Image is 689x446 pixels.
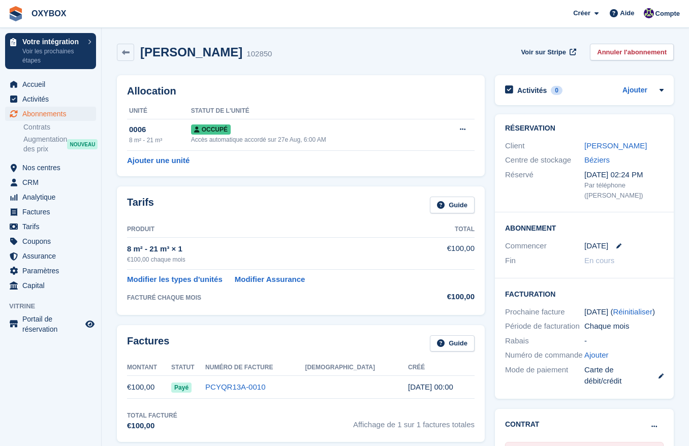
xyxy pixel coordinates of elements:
div: €100,00 chaque mois [127,255,428,264]
div: €100,00 [428,291,475,303]
img: stora-icon-8386f47178a22dfd0bd8f6a31ec36ba5ce8667c1dd55bd0f319d3a0aa187defe.svg [8,6,23,21]
div: [DATE] ( ) [584,306,664,318]
span: Analytique [22,190,83,204]
a: menu [5,175,96,189]
div: 8 m² - 21 m³ × 1 [127,243,428,255]
div: Mode de paiement [505,364,584,387]
a: Modifier Assurance [235,274,305,285]
span: Occupé [191,124,231,135]
h2: Allocation [127,85,475,97]
time: 2025-08-26 22:00:00 UTC [584,240,608,252]
a: Boutique d'aperçu [84,318,96,330]
div: Par téléphone ([PERSON_NAME]) [584,180,664,200]
div: Client [505,140,584,152]
a: Modifier les types d'unités [127,274,223,285]
span: Augmentation des prix [23,135,67,154]
div: Carte de débit/crédit [584,364,664,387]
div: €100,00 [127,420,177,432]
span: Payé [171,383,192,393]
h2: [PERSON_NAME] [140,45,242,59]
div: Période de facturation [505,321,584,332]
div: Rabais [505,335,584,347]
div: - [584,335,664,347]
a: Réinitialiser [613,307,652,316]
a: Béziers [584,155,610,164]
a: [PERSON_NAME] [584,141,647,150]
a: OXYBOX [27,5,70,22]
div: Centre de stockage [505,154,584,166]
p: Votre intégration [22,38,83,45]
th: [DEMOGRAPHIC_DATA] [305,360,408,376]
h2: Factures [127,335,169,352]
a: Votre intégration Voir les prochaines étapes [5,33,96,69]
span: Voir sur Stripe [521,47,566,57]
span: Vitrine [9,301,101,311]
a: Ajouter [622,85,647,97]
a: menu [5,219,96,234]
h2: Abonnement [505,222,664,233]
span: Capital [22,278,83,293]
a: menu [5,205,96,219]
div: 0006 [129,124,191,136]
span: Paramètres [22,264,83,278]
span: Tarifs [22,219,83,234]
th: Statut [171,360,205,376]
th: Unité [127,103,191,119]
div: 0 [551,86,562,95]
div: 8 m² - 21 m³ [129,136,191,145]
a: Ajouter une unité [127,155,190,167]
div: Réservé [505,169,584,201]
span: En cours [584,256,614,265]
a: menu [5,92,96,106]
div: Prochaine facture [505,306,584,318]
div: FACTURÉ CHAQUE MOIS [127,293,428,302]
span: Assurance [22,249,83,263]
a: Contrats [23,122,96,132]
span: Affichage de 1 sur 1 factures totales [353,411,475,432]
span: Nos centres [22,161,83,175]
a: menu [5,190,96,204]
span: Aide [620,8,634,18]
th: Produit [127,221,428,238]
h2: Facturation [505,289,664,299]
a: menu [5,107,96,121]
span: Portail de réservation [22,314,83,334]
a: Annuler l'abonnement [590,44,674,60]
th: Numéro de facture [205,360,305,376]
span: Créer [573,8,590,18]
span: Factures [22,205,83,219]
a: PCYQR13A-0010 [205,383,265,391]
a: Guide [430,197,475,213]
div: NOUVEAU [67,139,98,149]
h2: Réservation [505,124,664,133]
th: Total [428,221,475,238]
span: Accueil [22,77,83,91]
a: menu [5,161,96,175]
a: menu [5,314,96,334]
span: Compte [655,9,680,19]
a: menu [5,77,96,91]
img: Yoann REGAL [644,8,654,18]
th: Montant [127,360,171,376]
a: Voir sur Stripe [517,44,578,60]
span: CRM [22,175,83,189]
th: Statut de l'unité [191,103,436,119]
a: menu [5,249,96,263]
a: menu [5,234,96,248]
td: €100,00 [428,237,475,269]
a: Augmentation des prix NOUVEAU [23,134,96,154]
div: Numéro de commande [505,349,584,361]
td: €100,00 [127,376,171,399]
h2: Contrat [505,419,539,430]
div: Fin [505,255,584,267]
span: Abonnements [22,107,83,121]
time: 2025-08-26 22:00:38 UTC [408,383,453,391]
p: Voir les prochaines étapes [22,47,83,65]
span: Coupons [22,234,83,248]
div: Commencer [505,240,584,252]
a: menu [5,264,96,278]
a: Ajouter [584,349,609,361]
div: Chaque mois [584,321,664,332]
a: Guide [430,335,475,352]
div: Accès automatique accordé sur 27e Aug, 6:00 AM [191,135,436,144]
